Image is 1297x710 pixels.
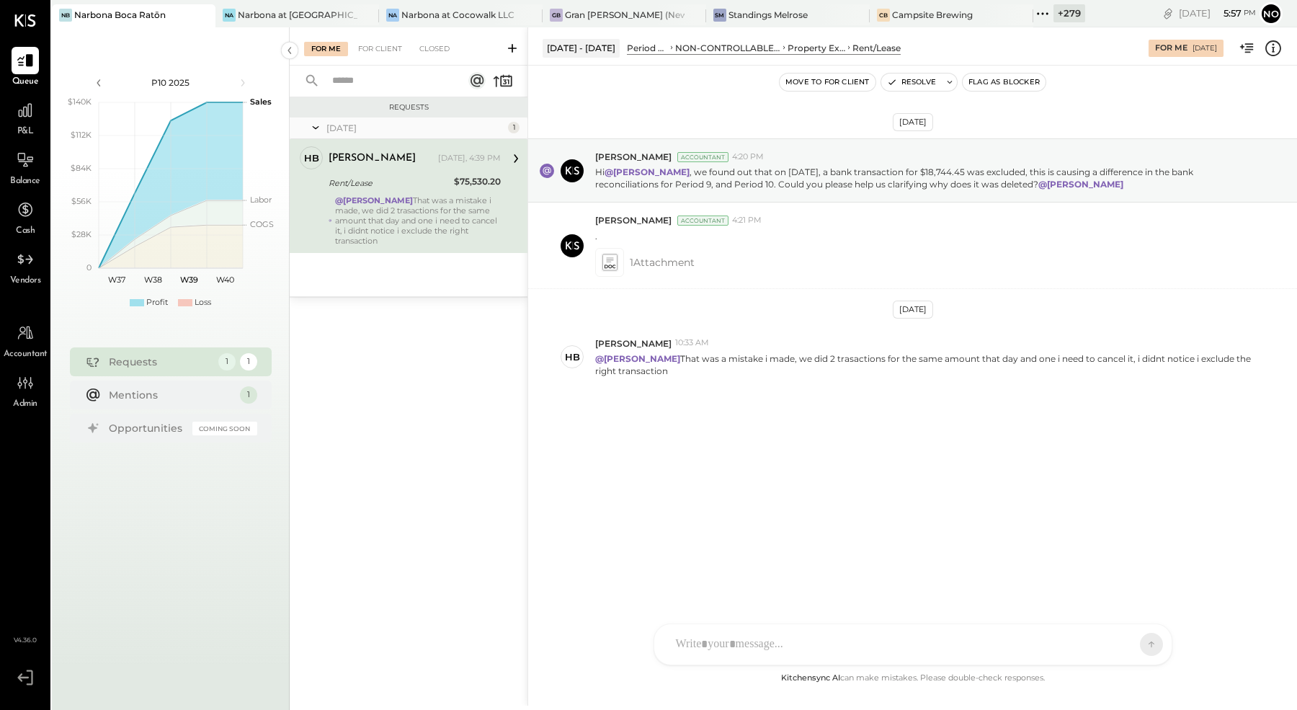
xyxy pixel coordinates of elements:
strong: @[PERSON_NAME] [1038,179,1123,190]
div: Requests [109,355,211,369]
text: Sales [250,97,272,107]
div: 1 [508,122,520,133]
div: NON-CONTROLLABLE EXPENSES [675,42,780,54]
div: Profit [146,297,168,309]
p: Hi , we found out that on [DATE], a bank transaction for $18,744.45 was excluded, this is causing... [595,166,1251,190]
text: $84K [71,163,92,173]
button: Flag as Blocker [963,74,1046,91]
div: Na [223,9,236,22]
span: 4:20 PM [732,151,764,163]
div: Standings Melrose [728,9,808,21]
text: 0 [86,262,92,272]
div: 1 [240,353,257,370]
a: Admin [1,369,50,411]
button: Resolve [881,74,942,91]
div: For Client [351,42,409,56]
strong: @[PERSON_NAME] [335,195,413,205]
div: Narbona Boca Ratōn [74,9,166,21]
text: $28K [71,229,92,239]
span: 4:21 PM [732,215,762,226]
div: [DATE] - [DATE] [543,39,620,57]
div: Loss [195,297,211,309]
div: Opportunities [109,421,185,435]
div: Rent/Lease [852,42,901,54]
a: Balance [1,146,50,188]
text: W37 [108,275,125,285]
div: $75,530.20 [454,174,501,189]
div: HB [304,151,319,165]
div: P10 2025 [110,76,232,89]
div: Rent/Lease [329,176,450,190]
text: $56K [71,196,92,206]
div: Campsite Brewing [892,9,973,21]
div: CB [877,9,890,22]
text: $112K [71,130,92,140]
div: Coming Soon [192,422,257,435]
strong: @[PERSON_NAME] [605,167,690,177]
div: For Me [304,42,348,56]
div: HB [565,350,580,364]
div: Mentions [109,388,233,402]
div: Narbona at Cocowalk LLC [401,9,514,21]
span: [PERSON_NAME] [595,151,672,163]
span: Accountant [4,348,48,361]
span: [PERSON_NAME] [595,214,672,226]
span: Admin [13,398,37,411]
div: Requests [297,102,520,112]
a: Accountant [1,319,50,361]
div: [DATE] [1179,6,1256,20]
div: [DATE] [893,301,933,319]
strong: @[PERSON_NAME] [595,353,680,364]
a: P&L [1,97,50,138]
span: Vendors [10,275,41,288]
div: Narbona at [GEOGRAPHIC_DATA] LLC [238,9,357,21]
div: + 279 [1053,4,1085,22]
span: Balance [10,175,40,188]
div: Accountant [677,216,728,226]
div: Property Expenses [788,42,845,54]
p: That was a mistake i made, we did 2 trasactions for the same amount that day and one i need to ca... [595,352,1251,377]
text: W38 [143,275,161,285]
text: W39 [179,275,197,285]
a: Queue [1,47,50,89]
div: 1 [240,386,257,404]
div: [DATE] [326,122,504,134]
div: copy link [1161,6,1175,21]
div: SM [713,9,726,22]
div: That was a mistake i made, we did 2 trasactions for the same amount that day and one i need to ca... [335,195,501,246]
button: No [1260,2,1283,25]
text: COGS [250,219,274,229]
div: For Me [1155,43,1187,54]
span: P&L [17,125,34,138]
button: Move to for client [780,74,875,91]
div: [DATE], 4:39 PM [438,153,501,164]
span: 10:33 AM [675,337,709,349]
div: NB [59,9,72,22]
span: Cash [16,225,35,238]
span: [PERSON_NAME] [595,337,672,350]
div: Gran [PERSON_NAME] (New) [565,9,685,21]
text: Labor [250,195,272,205]
div: Na [386,9,399,22]
a: Cash [1,196,50,238]
text: W40 [215,275,233,285]
span: Queue [12,76,39,89]
div: 1 [218,353,236,370]
div: GB [550,9,563,22]
div: Period P&L [627,42,668,54]
p: . [595,230,597,242]
span: 1 Attachment [630,248,695,277]
text: $140K [68,97,92,107]
div: [DATE] [893,113,933,131]
div: [PERSON_NAME] [329,151,416,166]
div: Accountant [677,152,728,162]
div: [DATE] [1193,43,1217,53]
a: Vendors [1,246,50,288]
div: Closed [412,42,457,56]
